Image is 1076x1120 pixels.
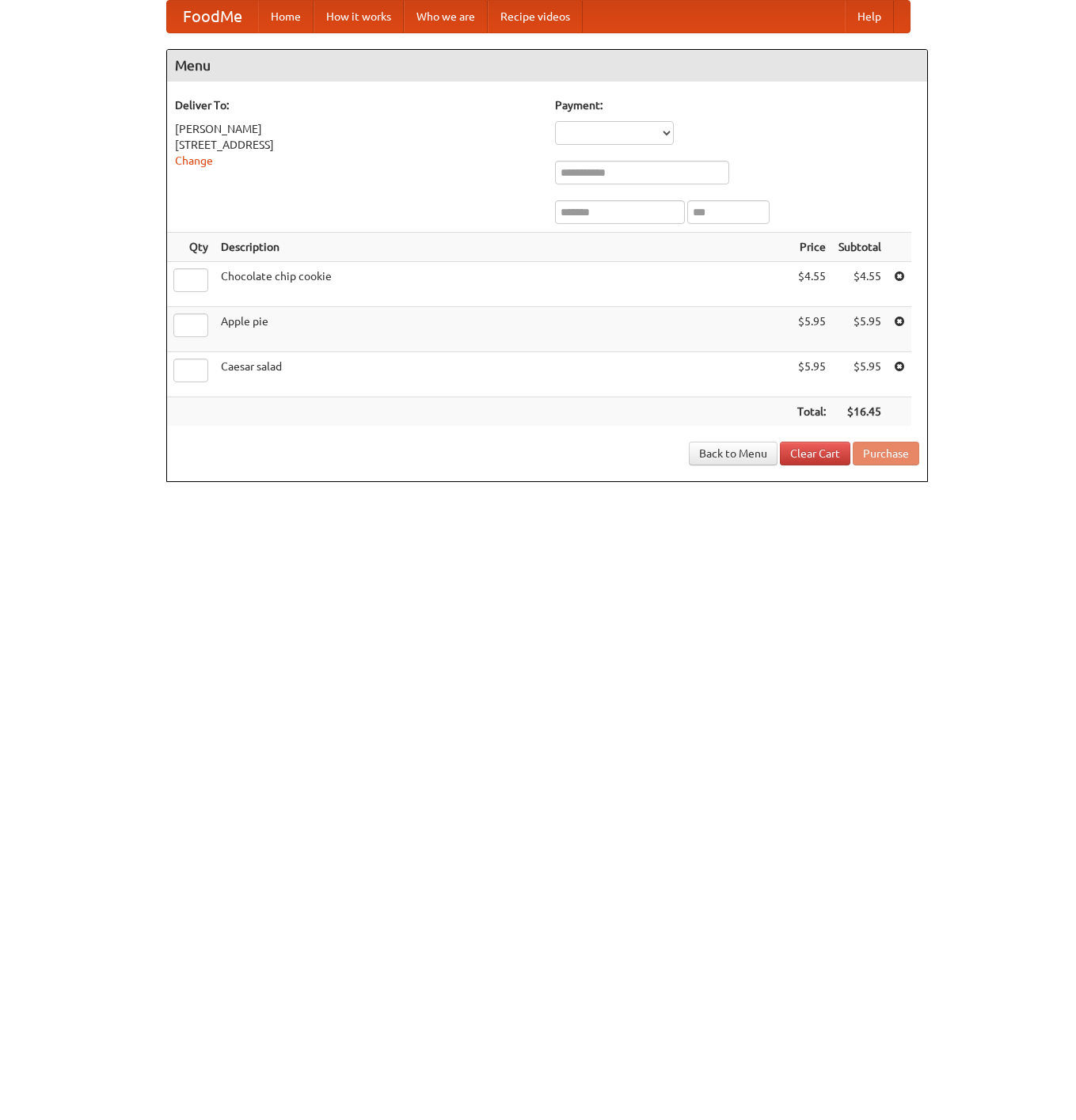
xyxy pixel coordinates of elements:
[167,50,927,82] h4: Menu
[853,442,919,465] button: Purchase
[404,1,488,32] a: Who we are
[314,1,404,32] a: How it works
[791,352,832,397] td: $5.95
[215,262,791,307] td: Chocolate chip cookie
[175,154,213,167] a: Change
[258,1,314,32] a: Home
[832,307,888,352] td: $5.95
[780,442,850,465] a: Clear Cart
[832,262,888,307] td: $4.55
[832,233,888,262] th: Subtotal
[175,137,539,153] div: [STREET_ADDRESS]
[175,97,539,113] h5: Deliver To:
[791,233,832,262] th: Price
[555,97,919,113] h5: Payment:
[832,352,888,397] td: $5.95
[167,1,258,32] a: FoodMe
[175,121,539,137] div: [PERSON_NAME]
[791,307,832,352] td: $5.95
[832,397,888,427] th: $16.45
[215,233,791,262] th: Description
[488,1,583,32] a: Recipe videos
[167,233,215,262] th: Qty
[791,397,832,427] th: Total:
[791,262,832,307] td: $4.55
[215,352,791,397] td: Caesar salad
[689,442,778,465] a: Back to Menu
[845,1,894,32] a: Help
[215,307,791,352] td: Apple pie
